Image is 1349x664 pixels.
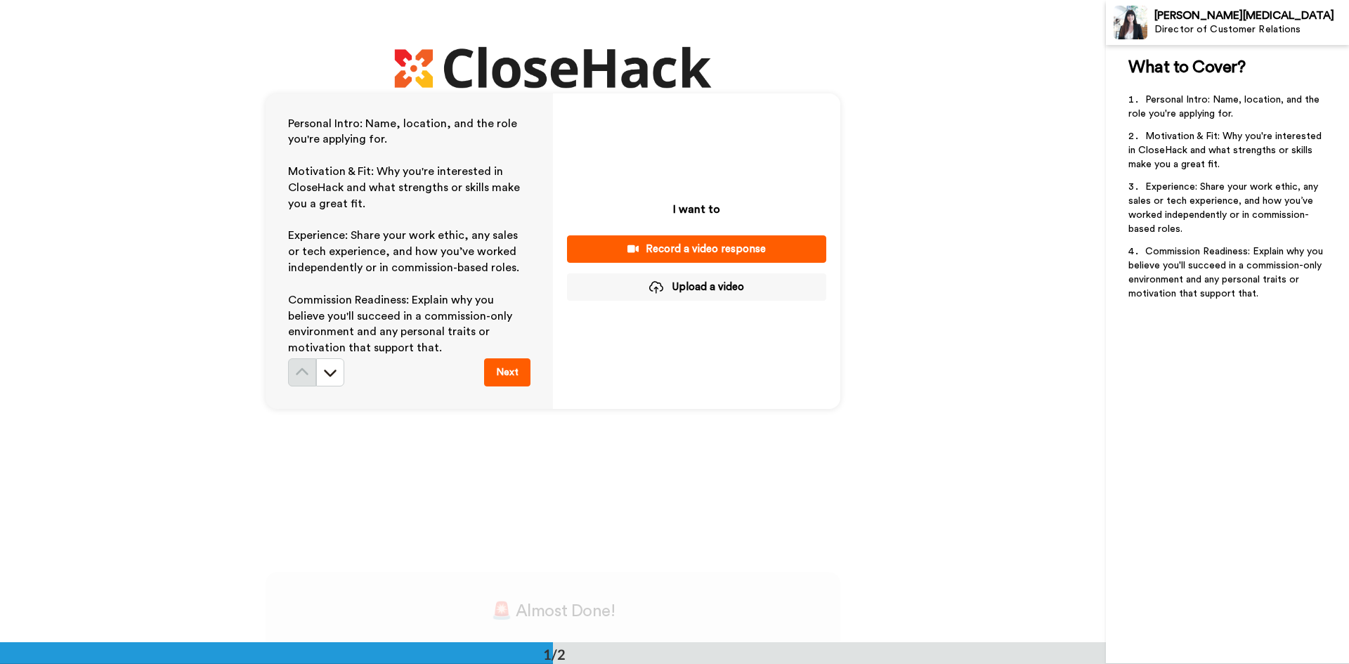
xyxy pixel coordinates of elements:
[1128,131,1324,169] span: Motivation & Fit: Why you're interested in CloseHack and what strengths or skills make you a grea...
[1128,95,1322,119] span: Personal Intro: Name, location, and the role you're applying for.
[1128,182,1321,234] span: Experience: Share your work ethic, any sales or tech experience, and how you’ve worked independen...
[288,118,520,145] span: Personal Intro: Name, location, and the role you're applying for.
[288,294,515,354] span: Commission Readiness: Explain why you believe you'll succeed in a commission-only environment and...
[673,201,720,218] p: I want to
[288,166,523,209] span: Motivation & Fit: Why you're interested in CloseHack and what strengths or skills make you a grea...
[1128,247,1326,299] span: Commission Readiness: Explain why you believe you'll succeed in a commission-only environment and...
[1128,59,1245,76] span: What to Cover?
[521,644,588,664] div: 1/2
[1154,24,1348,36] div: Director of Customer Relations
[567,235,826,263] button: Record a video response
[578,242,815,256] div: Record a video response
[484,358,530,386] button: Next
[1154,9,1348,22] div: [PERSON_NAME][MEDICAL_DATA]
[288,230,521,273] span: Experience: Share your work ethic, any sales or tech experience, and how you’ve worked independen...
[1114,6,1147,39] img: Profile Image
[567,273,826,301] button: Upload a video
